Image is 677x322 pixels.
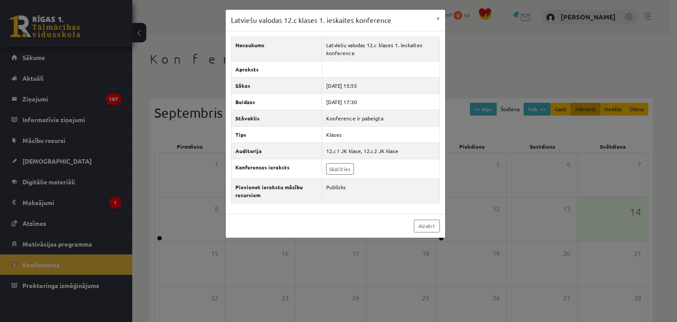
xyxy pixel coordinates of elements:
th: Beidzas [231,94,322,110]
td: Latviešu valodas 12.c klases 1. ieskaites konference [322,37,439,61]
a: Aizvērt [414,220,440,232]
th: Konferences ieraksts [231,159,322,179]
td: Klases [322,126,439,142]
th: Tips [231,126,322,142]
button: × [431,10,445,26]
h3: Latviešu valodas 12.c klases 1. ieskaites konference [231,15,391,26]
th: Pievienot ierakstu mācību resursiem [231,179,322,203]
a: Skatīties [326,163,354,175]
th: Stāvoklis [231,110,322,126]
td: Konference ir pabeigta [322,110,439,126]
td: 12.c1 JK klase, 12.c2 JK klase [322,142,439,159]
th: Nosaukums [231,37,322,61]
td: Publisks [322,179,439,203]
th: Apraksts [231,61,322,77]
td: [DATE] 15:55 [322,77,439,94]
th: Auditorija [231,142,322,159]
th: Sākas [231,77,322,94]
td: [DATE] 17:30 [322,94,439,110]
